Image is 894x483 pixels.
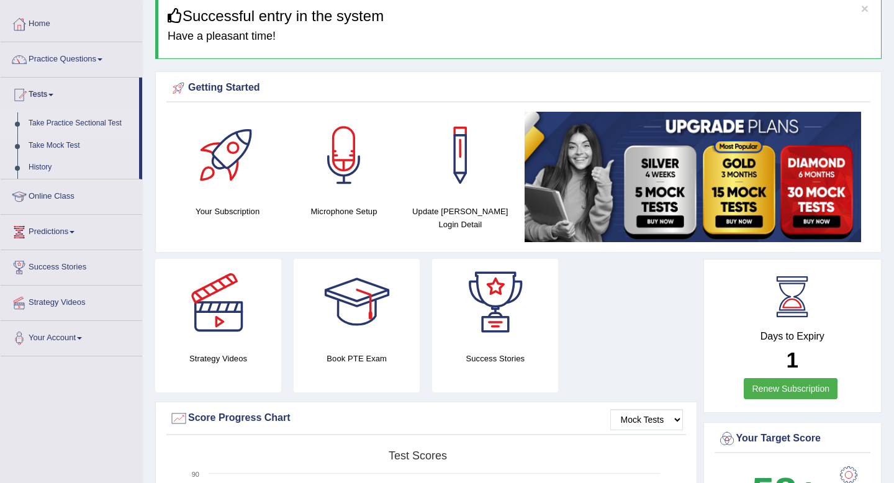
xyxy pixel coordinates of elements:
[1,215,142,246] a: Predictions
[1,179,142,210] a: Online Class
[1,250,142,281] a: Success Stories
[432,352,558,365] h4: Success Stories
[155,352,281,365] h4: Strategy Videos
[169,409,683,428] div: Score Progress Chart
[23,135,139,157] a: Take Mock Test
[168,8,872,24] h3: Successful entry in the system
[23,156,139,179] a: History
[525,112,861,242] img: small5.jpg
[861,2,869,15] button: ×
[168,30,872,43] h4: Have a pleasant time!
[787,348,798,372] b: 1
[169,79,867,97] div: Getting Started
[409,205,512,231] h4: Update [PERSON_NAME] Login Detail
[718,331,868,342] h4: Days to Expiry
[744,378,838,399] a: Renew Subscription
[1,321,142,352] a: Your Account
[176,205,279,218] h4: Your Subscription
[718,430,868,448] div: Your Target Score
[23,112,139,135] a: Take Practice Sectional Test
[1,7,142,38] a: Home
[192,471,199,478] text: 90
[389,449,447,462] tspan: Test scores
[292,205,395,218] h4: Microphone Setup
[1,78,139,109] a: Tests
[1,42,142,73] a: Practice Questions
[1,286,142,317] a: Strategy Videos
[294,352,420,365] h4: Book PTE Exam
